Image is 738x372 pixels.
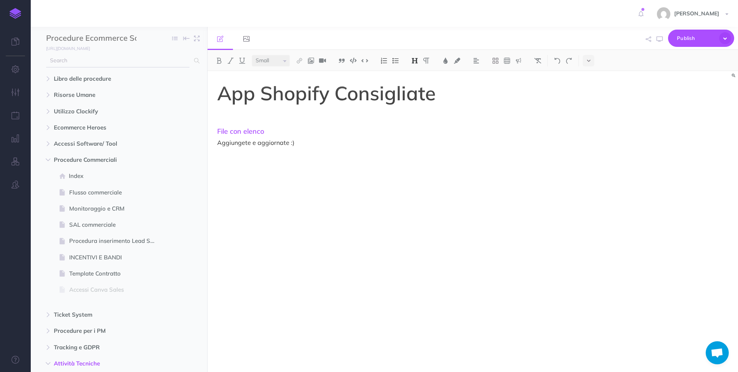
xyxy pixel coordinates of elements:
[217,81,436,105] span: App Shopify Consigliate
[411,58,418,64] img: Headings dropdown button
[46,54,189,68] input: Search
[216,58,223,64] img: Bold button
[46,46,90,51] small: [URL][DOMAIN_NAME]
[54,155,151,164] span: Procedure Commerciali
[217,138,569,147] p: Aggiungete e aggiornate :)
[534,58,541,64] img: Clear styles button
[668,30,734,47] button: Publish
[54,123,151,132] span: Ecommerce Heroes
[319,58,326,64] img: Add video button
[454,58,460,64] img: Text background color button
[657,7,670,21] img: b1eb4d8dcdfd9a3639e0a52054f32c10.jpg
[361,58,368,63] img: Inline code button
[338,58,345,64] img: Blockquote button
[69,285,161,294] span: Accessi Canva Sales
[69,171,161,181] span: Index
[565,58,572,64] img: Redo
[54,359,151,368] span: Attività Tecniche
[54,74,151,83] span: Libro delle procedure
[69,253,161,262] span: INCENTIVI E BANDI
[239,58,246,64] img: Underline button
[706,341,729,364] div: Aprire la chat
[46,33,136,44] input: Documentation Name
[10,8,21,19] img: logo-mark.svg
[69,204,161,213] span: Monitoraggio e CRM
[31,44,98,52] a: [URL][DOMAIN_NAME]
[296,58,303,64] img: Link button
[504,58,510,64] img: Create table button
[54,90,151,100] span: Risorse Umane
[350,58,357,63] img: Code block button
[307,58,314,64] img: Add image button
[54,343,151,352] span: Tracking e GDPR
[670,10,723,17] span: [PERSON_NAME]
[69,220,161,229] span: SAL commerciale
[442,58,449,64] img: Text color button
[554,58,561,64] img: Undo
[515,58,522,64] img: Callout dropdown menu button
[54,310,151,319] span: Ticket System
[69,188,161,197] span: Flusso commerciale
[54,139,151,148] span: Accessi Software/ Tool
[473,58,480,64] img: Alignment dropdown menu button
[217,127,264,136] a: File con elenco
[423,58,430,64] img: Paragraph button
[227,58,234,64] img: Italic button
[381,58,387,64] img: Ordered list button
[69,269,161,278] span: Template Contratto
[392,58,399,64] img: Unordered list button
[54,107,151,116] span: Utilizzo Clockify
[69,236,161,246] span: Procedura inserimento Lead Shopify PLUS e POS
[54,326,151,335] span: Procedure per i PM
[677,32,715,44] span: Publish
